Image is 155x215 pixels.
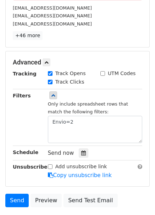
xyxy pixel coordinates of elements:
a: Send [5,194,29,207]
label: Add unsubscribe link [55,163,107,170]
a: Copy unsubscribe link [48,172,112,179]
h5: Advanced [13,58,142,66]
small: Only include spreadsheet rows that match the following filters: [48,101,128,115]
small: [EMAIL_ADDRESS][DOMAIN_NAME] [13,5,92,11]
strong: Tracking [13,71,37,77]
div: Widget de chat [120,181,155,215]
label: UTM Codes [108,70,135,77]
span: Send now [48,150,74,156]
strong: Schedule [13,149,38,155]
strong: Unsubscribe [13,164,48,170]
small: [EMAIL_ADDRESS][DOMAIN_NAME] [13,21,92,27]
iframe: Chat Widget [120,181,155,215]
a: Send Test Email [63,194,117,207]
label: Track Clicks [55,78,84,86]
a: +46 more [13,31,43,40]
label: Track Opens [55,70,86,77]
small: [EMAIL_ADDRESS][DOMAIN_NAME] [13,13,92,18]
strong: Filters [13,93,31,98]
a: Preview [31,194,62,207]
